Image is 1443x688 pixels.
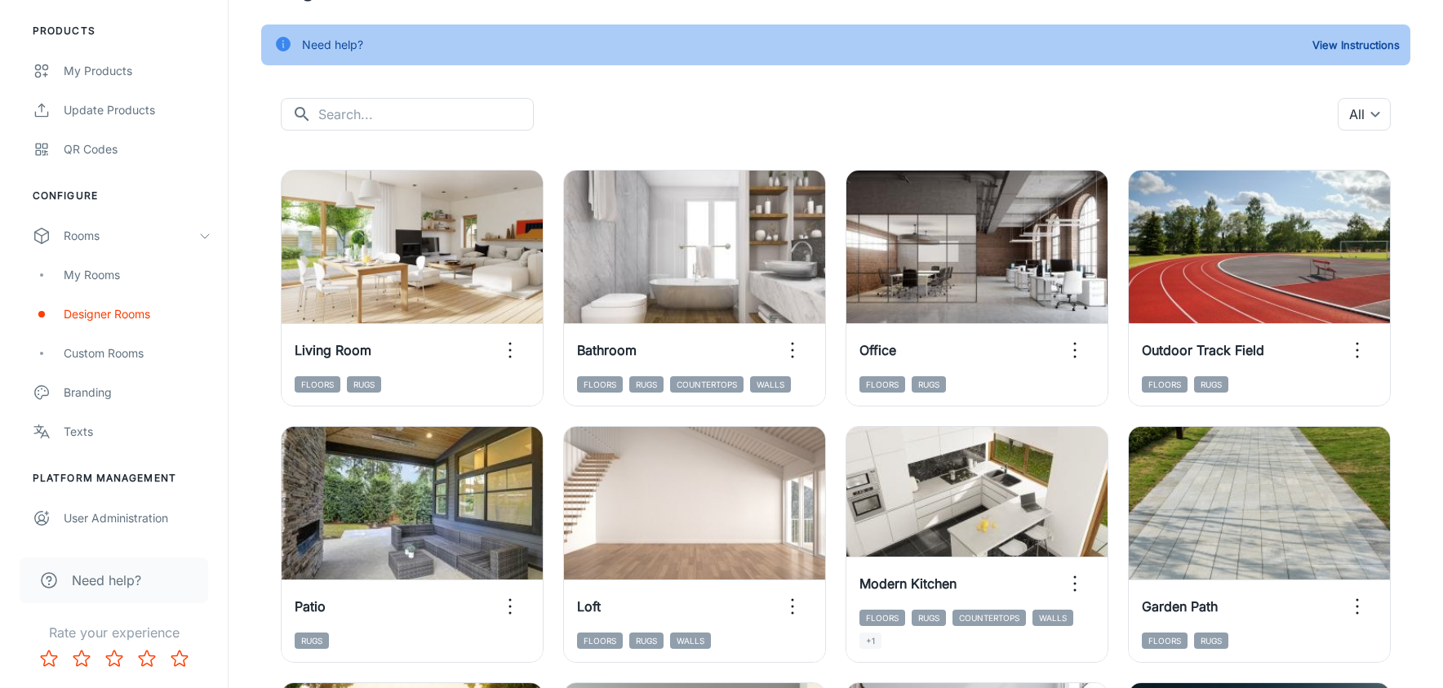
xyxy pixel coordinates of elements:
[295,376,340,393] span: Floors
[295,633,329,649] span: Rugs
[577,376,623,393] span: Floors
[859,574,957,593] h6: Modern Kitchen
[952,610,1026,626] span: Countertops
[64,62,211,80] div: My Products
[629,376,664,393] span: Rugs
[1142,376,1188,393] span: Floors
[64,509,211,527] div: User Administration
[1338,98,1391,131] div: All
[859,340,896,360] h6: Office
[859,376,905,393] span: Floors
[912,610,946,626] span: Rugs
[295,597,326,616] h6: Patio
[302,29,363,60] div: Need help?
[577,597,601,616] h6: Loft
[64,266,211,284] div: My Rooms
[33,642,65,675] button: Rate 1 star
[1142,597,1218,616] h6: Garden Path
[64,344,211,362] div: Custom Rooms
[1142,633,1188,649] span: Floors
[1142,340,1264,360] h6: Outdoor Track Field
[629,633,664,649] span: Rugs
[64,227,198,245] div: Rooms
[98,642,131,675] button: Rate 3 star
[318,98,534,131] input: Search...
[670,376,744,393] span: Countertops
[750,376,791,393] span: Walls
[1194,633,1228,649] span: Rugs
[859,633,881,649] span: +1
[1308,33,1404,57] button: View Instructions
[859,610,905,626] span: Floors
[163,642,196,675] button: Rate 5 star
[1194,376,1228,393] span: Rugs
[295,340,371,360] h6: Living Room
[1032,610,1073,626] span: Walls
[64,305,211,323] div: Designer Rooms
[912,376,946,393] span: Rugs
[131,642,163,675] button: Rate 4 star
[72,570,141,590] span: Need help?
[577,340,637,360] h6: Bathroom
[64,101,211,119] div: Update Products
[347,376,381,393] span: Rugs
[65,642,98,675] button: Rate 2 star
[64,423,211,441] div: Texts
[13,623,215,642] p: Rate your experience
[577,633,623,649] span: Floors
[64,140,211,158] div: QR Codes
[64,384,211,402] div: Branding
[670,633,711,649] span: Walls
